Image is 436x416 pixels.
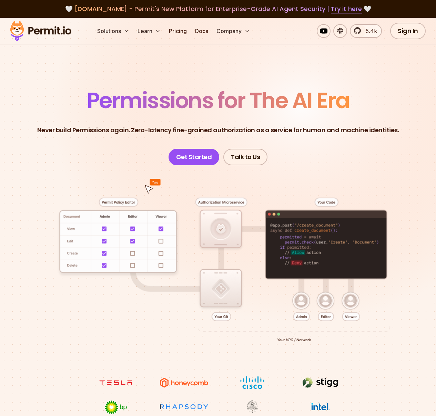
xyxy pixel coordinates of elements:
[331,4,362,13] a: Try it here
[17,4,419,14] div: 🤍 🤍
[37,125,399,135] p: Never build Permissions again. Zero-latency fine-grained authorization as a service for human and...
[226,376,278,389] img: Cisco
[295,400,346,413] img: Intel
[158,376,210,389] img: Honeycomb
[223,149,267,165] a: Talk to Us
[226,400,278,413] img: Maricopa County Recorder\'s Office
[295,376,346,389] img: Stigg
[158,400,210,413] img: Rhapsody Health
[214,24,253,38] button: Company
[192,24,211,38] a: Docs
[7,19,74,43] img: Permit logo
[94,24,132,38] button: Solutions
[350,24,382,38] a: 5.4k
[390,23,426,39] a: Sign In
[90,400,142,415] img: bp
[74,4,362,13] span: [DOMAIN_NAME] - Permit's New Platform for Enterprise-Grade AI Agent Security |
[87,85,349,116] span: Permissions for The AI Era
[90,376,142,389] img: tesla
[166,24,190,38] a: Pricing
[135,24,163,38] button: Learn
[169,149,220,165] a: Get Started
[362,27,377,35] span: 5.4k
